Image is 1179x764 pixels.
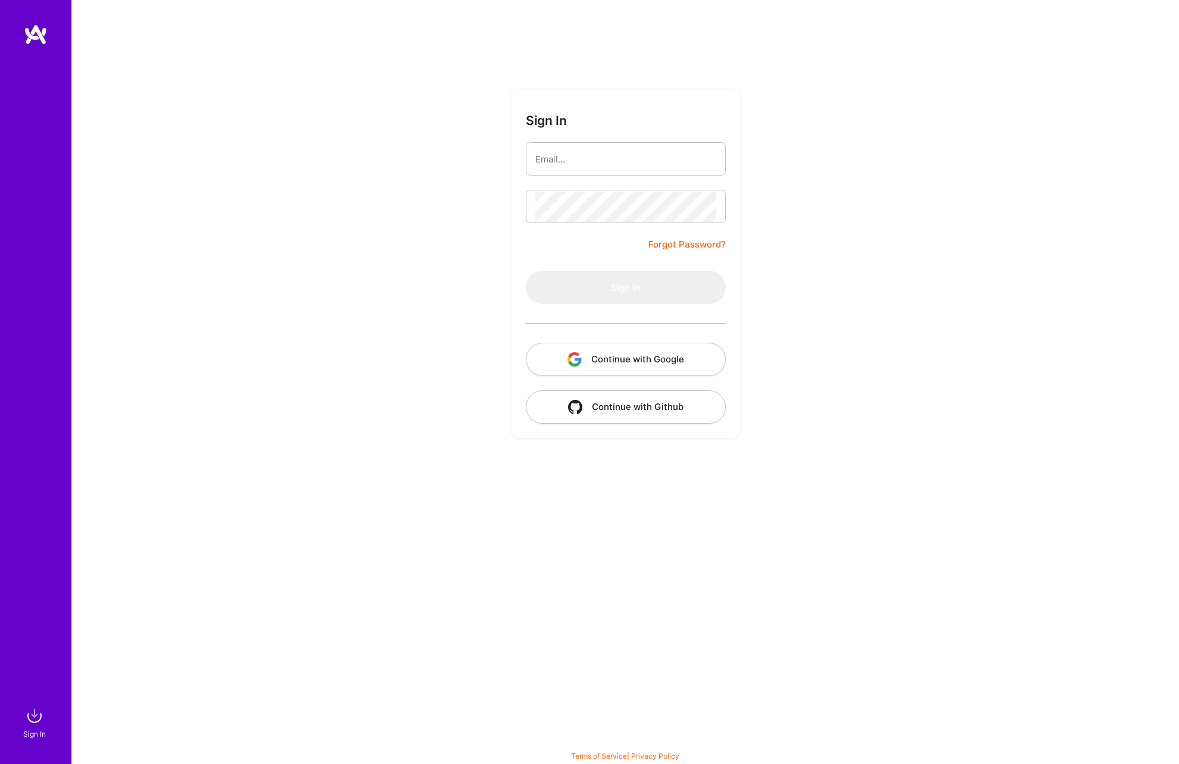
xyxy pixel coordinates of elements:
[71,728,1179,758] div: © 2025 ATeams Inc., All rights reserved.
[23,704,46,728] img: sign in
[648,237,726,252] a: Forgot Password?
[535,144,716,174] input: Email...
[24,24,48,45] img: logo
[567,352,582,367] img: icon
[526,390,726,424] button: Continue with Github
[571,752,679,760] span: |
[526,343,726,376] button: Continue with Google
[631,752,679,760] a: Privacy Policy
[571,752,627,760] a: Terms of Service
[526,271,726,304] button: Sign In
[568,400,582,414] img: icon
[526,113,567,128] h3: Sign In
[23,728,46,740] div: Sign In
[25,704,46,740] a: sign inSign In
